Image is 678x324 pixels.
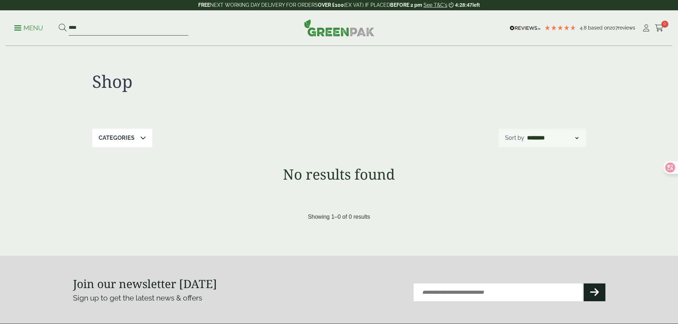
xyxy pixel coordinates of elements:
h1: No results found [73,166,605,183]
h1: Shop [92,71,339,92]
p: Menu [14,24,43,32]
a: See T&C's [424,2,447,8]
p: Sign up to get the latest news & offers [73,292,312,304]
strong: OVER £100 [318,2,344,8]
a: Menu [14,24,43,31]
span: left [472,2,480,8]
i: My Account [642,25,651,32]
p: Categories [99,134,135,142]
span: Based on [588,25,610,31]
div: 4.79 Stars [544,25,576,31]
img: REVIEWS.io [510,26,541,31]
strong: Join our newsletter [DATE] [73,276,217,291]
strong: FREE [198,2,210,8]
p: Sort by [505,134,524,142]
span: 207 [610,25,618,31]
span: 4.8 [580,25,588,31]
img: GreenPak Supplies [304,19,374,36]
a: 0 [655,23,664,33]
p: Showing 1–0 of 0 results [308,213,370,221]
span: 0 [661,21,668,28]
i: Cart [655,25,664,32]
select: Shop order [526,134,580,142]
strong: BEFORE 2 pm [390,2,422,8]
span: reviews [618,25,635,31]
span: 4:28:47 [455,2,472,8]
